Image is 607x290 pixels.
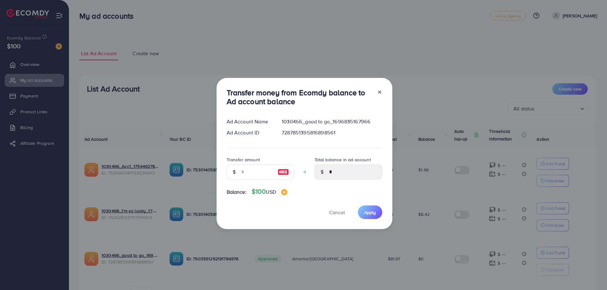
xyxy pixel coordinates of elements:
[227,88,372,106] h3: Transfer money from Ecomdy balance to Ad account balance
[266,188,276,195] span: USD
[227,188,247,196] span: Balance:
[227,157,260,163] label: Transfer amount
[281,189,287,195] img: image
[315,157,371,163] label: Total balance in ad account
[222,129,277,136] div: Ad Account ID
[329,209,345,216] span: Cancel
[364,209,376,216] span: Apply
[321,205,353,219] button: Cancel
[358,205,382,219] button: Apply
[580,262,602,285] iframe: Chat
[222,118,277,125] div: Ad Account Name
[252,188,287,196] h4: $100
[277,129,387,136] div: 7287851395816898561
[278,168,289,176] img: image
[277,118,387,125] div: 1030466_good to go_1696835167966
